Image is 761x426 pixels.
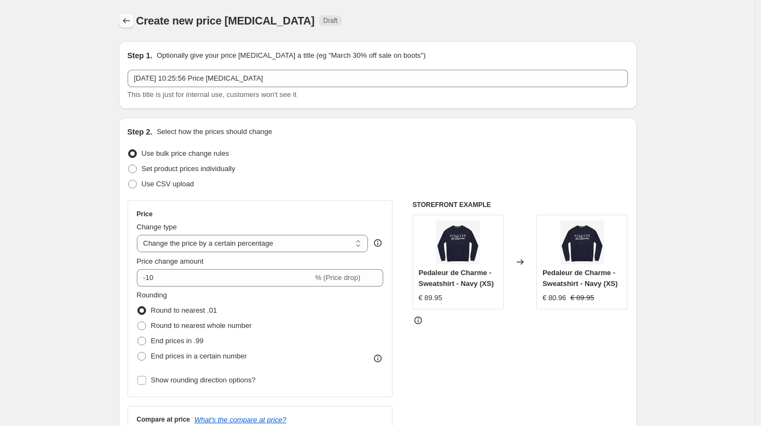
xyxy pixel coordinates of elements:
[128,90,297,99] span: This title is just for internal use, customers won't see it
[560,221,604,264] img: La_Machine_Pedaleur_de_Charme_Navy_Sweatshirt_Flat_80x.jpg
[156,50,425,61] p: Optionally give your price [MEDICAL_DATA] a title (eg "March 30% off sale on boots")
[137,257,204,265] span: Price change amount
[419,269,494,288] span: Pedaleur de Charme - Sweatshirt - Navy (XS)
[542,293,566,303] div: € 80.96
[128,126,153,137] h2: Step 2.
[436,221,480,264] img: La_Machine_Pedaleur_de_Charme_Navy_Sweatshirt_Flat_80x.jpg
[128,50,153,61] h2: Step 1.
[413,200,628,209] h6: STOREFRONT EXAMPLE
[156,126,272,137] p: Select how the prices should change
[119,13,134,28] button: Price change jobs
[142,165,235,173] span: Set product prices individually
[137,415,190,424] h3: Compare at price
[151,306,217,314] span: Round to nearest .01
[151,337,204,345] span: End prices in .99
[372,238,383,248] div: help
[151,352,247,360] span: End prices in a certain number
[195,416,287,424] button: What's the compare at price?
[128,70,628,87] input: 30% off holiday sale
[137,210,153,218] h3: Price
[571,293,594,303] strike: € 89.95
[142,149,229,157] span: Use bulk price change rules
[323,16,337,25] span: Draft
[542,269,618,288] span: Pedaleur de Charme - Sweatshirt - Navy (XS)
[419,293,442,303] div: € 89.95
[137,223,177,231] span: Change type
[136,15,315,27] span: Create new price [MEDICAL_DATA]
[142,180,194,188] span: Use CSV upload
[151,376,256,384] span: Show rounding direction options?
[151,321,252,330] span: Round to nearest whole number
[137,269,313,287] input: -15
[315,273,360,282] span: % (Price drop)
[137,291,167,299] span: Rounding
